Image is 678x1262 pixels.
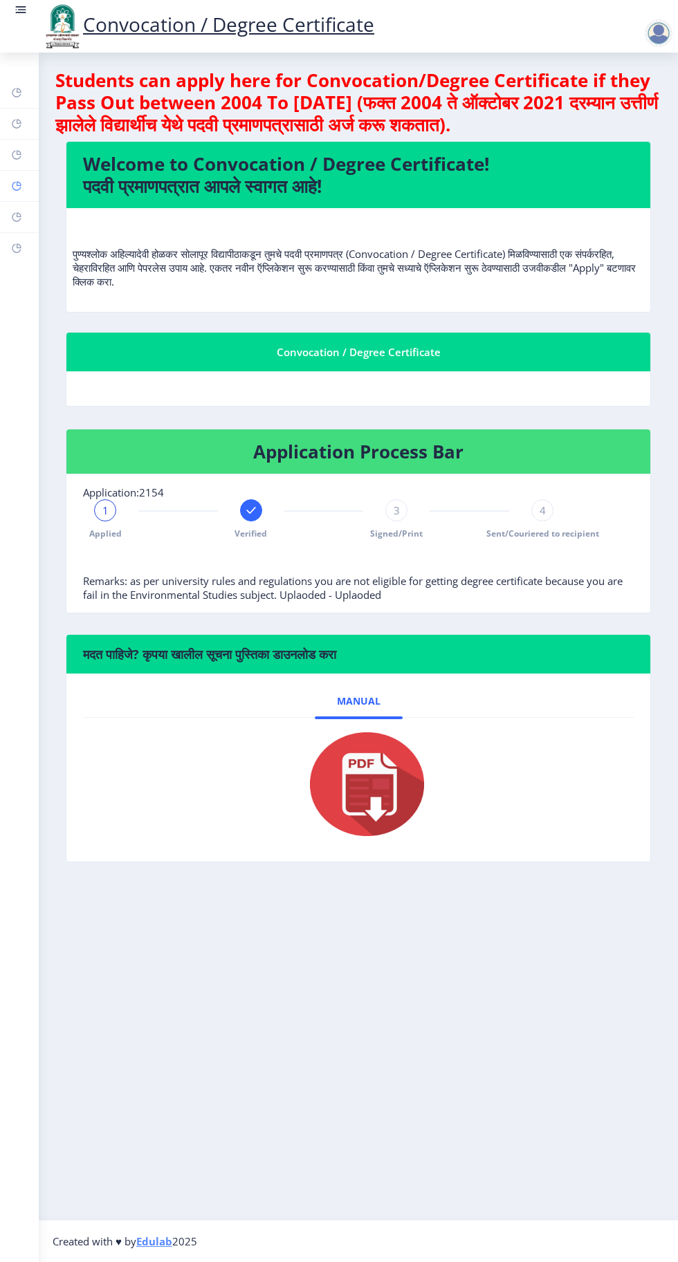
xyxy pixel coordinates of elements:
span: Signed/Print [370,528,423,539]
span: 3 [394,503,400,517]
a: Edulab [136,1234,172,1248]
div: Convocation / Degree Certificate [83,344,634,360]
p: पुण्यश्लोक अहिल्यादेवी होळकर सोलापूर विद्यापीठाकडून तुमचे पदवी प्रमाणपत्र (Convocation / Degree C... [73,219,644,288]
span: Remarks: as per university rules and regulations you are not eligible for getting degree certific... [83,574,623,602]
span: 1 [102,503,109,517]
h4: Students can apply here for Convocation/Degree Certificate if they Pass Out between 2004 To [DATE... [55,69,661,136]
h6: मदत पाहिजे? कृपया खालील सूचना पुस्तिका डाउनलोड करा [83,646,634,662]
a: Manual [315,685,403,718]
span: Applied [89,528,122,539]
img: logo [42,3,83,50]
h4: Welcome to Convocation / Degree Certificate! पदवी प्रमाणपत्रात आपले स्वागत आहे! [83,153,634,197]
h4: Application Process Bar [83,440,634,463]
img: pdf.png [289,729,428,839]
a: Convocation / Degree Certificate [42,11,374,37]
span: Application:2154 [83,485,164,499]
span: Sent/Couriered to recipient [486,528,599,539]
span: Created with ♥ by 2025 [53,1234,197,1248]
span: Verified [235,528,267,539]
span: Manual [337,696,381,707]
span: 4 [540,503,546,517]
